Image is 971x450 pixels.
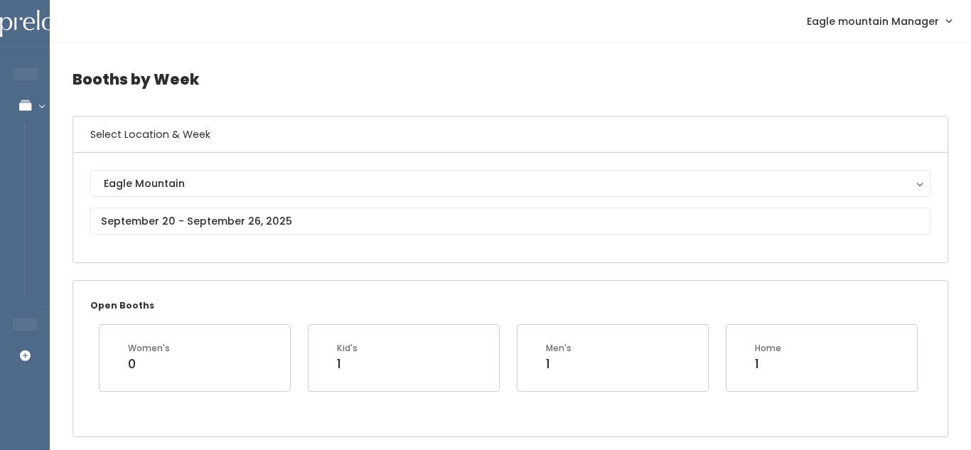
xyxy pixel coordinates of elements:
[755,342,781,355] div: Home
[807,14,939,29] span: Eagle mountain Manager
[128,342,170,355] div: Women's
[546,342,572,355] div: Men's
[337,355,358,373] div: 1
[793,6,965,36] a: Eagle mountain Manager
[546,355,572,373] div: 1
[90,208,930,235] input: September 20 - September 26, 2025
[90,170,930,197] button: Eagle Mountain
[104,176,917,191] div: Eagle Mountain
[337,342,358,355] div: Kid's
[73,60,948,99] h4: Booths by Week
[755,355,781,373] div: 1
[128,355,170,373] div: 0
[73,117,948,153] h6: Select Location & Week
[90,299,154,311] small: Open Booths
